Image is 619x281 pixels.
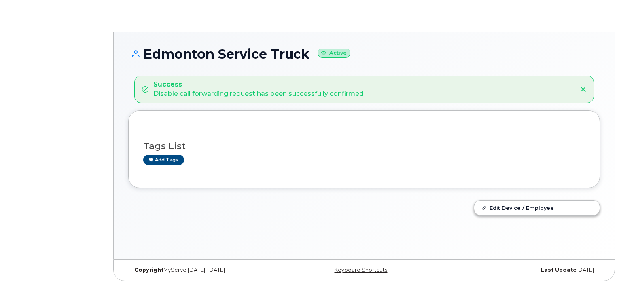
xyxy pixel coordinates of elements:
a: Edit Device / Employee [474,201,600,215]
h1: Edmonton Service Truck [128,47,600,61]
strong: Success [153,80,364,89]
small: Active [318,49,350,58]
div: MyServe [DATE]–[DATE] [128,267,286,273]
a: Keyboard Shortcuts [334,267,387,273]
strong: Copyright [134,267,163,273]
div: [DATE] [443,267,600,273]
h3: Tags List [143,141,585,151]
div: Disable call forwarding request has been successfully confirmed [153,80,364,99]
a: Add tags [143,155,184,165]
strong: Last Update [541,267,577,273]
